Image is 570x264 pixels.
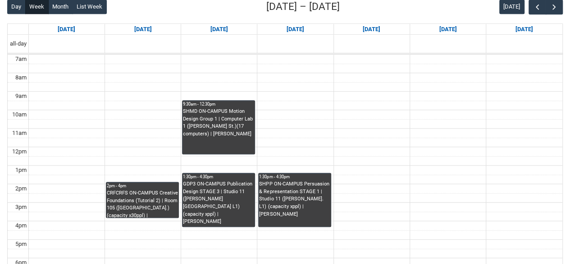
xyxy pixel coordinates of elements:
[183,181,254,225] div: GDP3 ON-CAMPUS Publication Design STAGE 3 | Studio 11 ([PERSON_NAME][GEOGRAPHIC_DATA] L1) (capaci...
[259,181,330,218] div: SHPP ON-CAMPUS Persuasion & Representation STAGE 1 | Studio 11 ([PERSON_NAME]. L1) (capacity xppl...
[183,108,254,138] div: SHMD ON-CAMPUS Motion Design Group 1 | Computer Lab 1 ([PERSON_NAME] St.)(17 computers) | [PERSON...
[107,183,178,189] div: 2pm - 4pm
[14,240,28,249] div: 5pm
[14,184,28,193] div: 2pm
[14,203,28,212] div: 3pm
[14,166,28,175] div: 1pm
[14,221,28,230] div: 4pm
[183,174,254,180] div: 1:30pm - 4:30pm
[14,55,28,64] div: 7am
[10,129,28,138] div: 11am
[14,73,28,82] div: 8am
[8,39,28,48] span: all-day
[10,147,28,156] div: 12pm
[209,24,230,35] a: Go to September 16, 2025
[56,24,77,35] a: Go to September 14, 2025
[132,24,153,35] a: Go to September 15, 2025
[14,92,28,101] div: 9am
[285,24,306,35] a: Go to September 17, 2025
[438,24,459,35] a: Go to September 19, 2025
[10,110,28,119] div: 10am
[514,24,535,35] a: Go to September 20, 2025
[183,101,254,107] div: 9:30am - 12:30pm
[361,24,382,35] a: Go to September 18, 2025
[107,190,178,218] div: CRFCRFS ON-CAMPUS Creative Foundations (Tutorial 2) | Room 105 ([GEOGRAPHIC_DATA].) (capacity x30...
[259,174,330,180] div: 1:30pm - 4:30pm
